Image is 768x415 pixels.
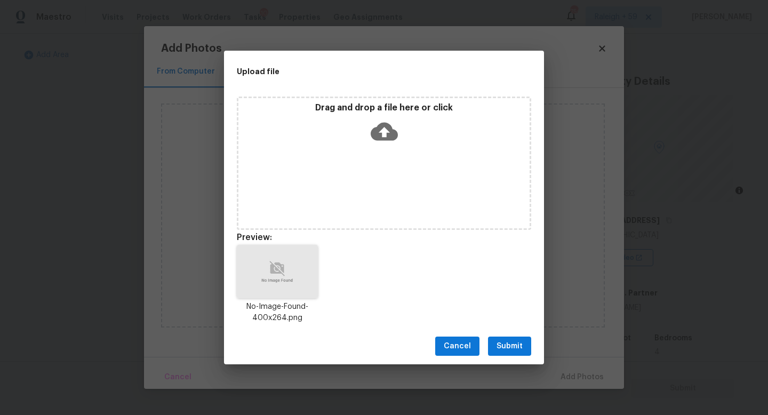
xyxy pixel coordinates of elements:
img: H74S5N90oD8mGPVl2z8BBv9wmee20T9EmroWf8c3mBB0Op1Op9PpdDqdTqfT6XQ6nU6n0+l0Or+3B4cEAAAAAIL+v3aGBQAAA... [237,245,318,298]
span: Cancel [444,340,471,353]
span: Submit [497,340,523,353]
button: Cancel [435,337,479,356]
p: No-Image-Found-400x264.png [237,301,318,324]
h2: Upload file [237,66,483,77]
button: Submit [488,337,531,356]
p: Drag and drop a file here or click [238,102,530,114]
